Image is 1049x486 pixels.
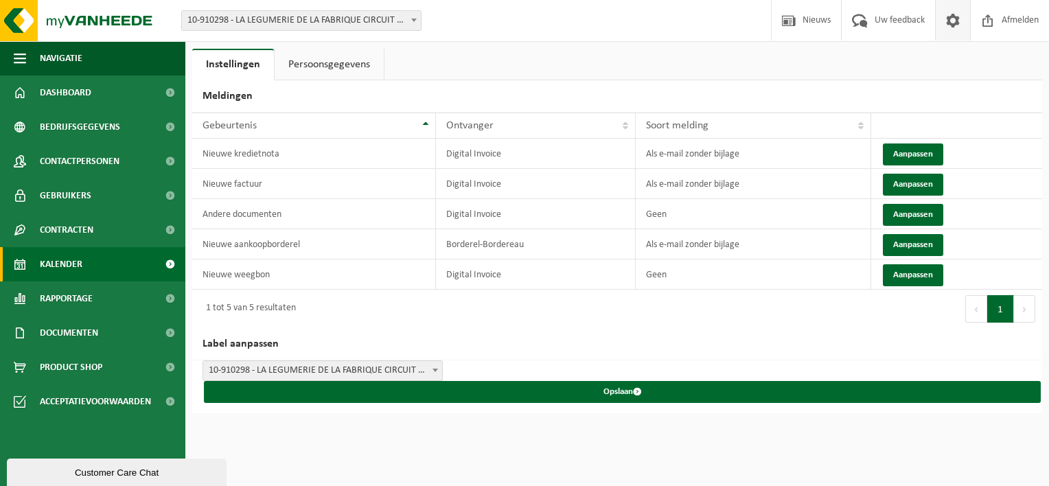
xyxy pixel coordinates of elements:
[40,41,82,76] span: Navigatie
[965,295,987,323] button: Previous
[646,120,708,131] span: Soort melding
[636,259,871,290] td: Geen
[1014,295,1035,323] button: Next
[883,204,943,226] button: Aanpassen
[192,328,1042,360] h2: Label aanpassen
[7,456,229,486] iframe: chat widget
[182,11,421,30] span: 10-910298 - LA LEGUMERIE DE LA FABRIQUE CIRCUIT COURT - CHAMPION
[436,259,636,290] td: Digital Invoice
[40,144,119,178] span: Contactpersonen
[883,264,943,286] button: Aanpassen
[203,360,443,381] span: 10-910298 - LA LEGUMERIE DE LA FABRIQUE CIRCUIT COURT - CHAMPION
[181,10,422,31] span: 10-910298 - LA LEGUMERIE DE LA FABRIQUE CIRCUIT COURT - CHAMPION
[192,259,436,290] td: Nieuwe weegbon
[192,199,436,229] td: Andere documenten
[192,169,436,199] td: Nieuwe factuur
[275,49,384,80] a: Persoonsgegevens
[40,350,102,384] span: Product Shop
[987,295,1014,323] button: 1
[40,213,93,247] span: Contracten
[204,381,1041,403] button: Opslaan
[636,229,871,259] td: Als e-mail zonder bijlage
[192,80,1042,113] h2: Meldingen
[192,49,274,80] a: Instellingen
[436,229,636,259] td: Borderel-Bordereau
[199,297,296,321] div: 1 tot 5 van 5 resultaten
[40,76,91,110] span: Dashboard
[436,139,636,169] td: Digital Invoice
[40,110,120,144] span: Bedrijfsgegevens
[436,169,636,199] td: Digital Invoice
[636,199,871,229] td: Geen
[636,139,871,169] td: Als e-mail zonder bijlage
[883,174,943,196] button: Aanpassen
[40,178,91,213] span: Gebruikers
[192,229,436,259] td: Nieuwe aankoopborderel
[40,384,151,419] span: Acceptatievoorwaarden
[192,139,436,169] td: Nieuwe kredietnota
[636,169,871,199] td: Als e-mail zonder bijlage
[40,316,98,350] span: Documenten
[883,143,943,165] button: Aanpassen
[40,281,93,316] span: Rapportage
[203,120,257,131] span: Gebeurtenis
[203,361,442,380] span: 10-910298 - LA LEGUMERIE DE LA FABRIQUE CIRCUIT COURT - CHAMPION
[446,120,494,131] span: Ontvanger
[883,234,943,256] button: Aanpassen
[40,247,82,281] span: Kalender
[436,199,636,229] td: Digital Invoice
